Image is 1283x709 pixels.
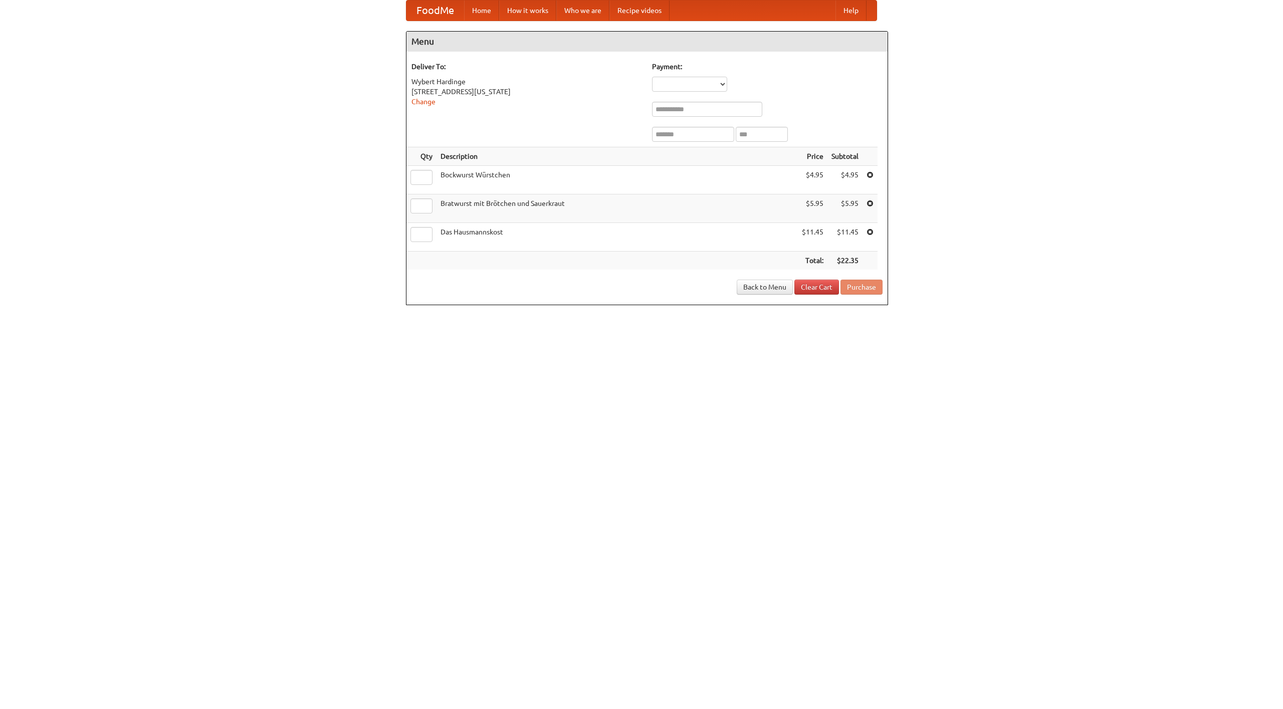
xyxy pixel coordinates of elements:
[437,223,798,252] td: Das Hausmannskost
[798,147,827,166] th: Price
[835,1,867,21] a: Help
[737,280,793,295] a: Back to Menu
[464,1,499,21] a: Home
[840,280,883,295] button: Purchase
[794,280,839,295] a: Clear Cart
[406,1,464,21] a: FoodMe
[827,223,863,252] td: $11.45
[652,62,883,72] h5: Payment:
[827,252,863,270] th: $22.35
[556,1,609,21] a: Who we are
[798,194,827,223] td: $5.95
[499,1,556,21] a: How it works
[827,194,863,223] td: $5.95
[798,166,827,194] td: $4.95
[411,77,642,87] div: Wybert Hardinge
[798,223,827,252] td: $11.45
[411,87,642,97] div: [STREET_ADDRESS][US_STATE]
[437,194,798,223] td: Bratwurst mit Brötchen und Sauerkraut
[437,166,798,194] td: Bockwurst Würstchen
[437,147,798,166] th: Description
[406,147,437,166] th: Qty
[609,1,670,21] a: Recipe videos
[827,166,863,194] td: $4.95
[798,252,827,270] th: Total:
[827,147,863,166] th: Subtotal
[406,32,888,52] h4: Menu
[411,98,436,106] a: Change
[411,62,642,72] h5: Deliver To:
